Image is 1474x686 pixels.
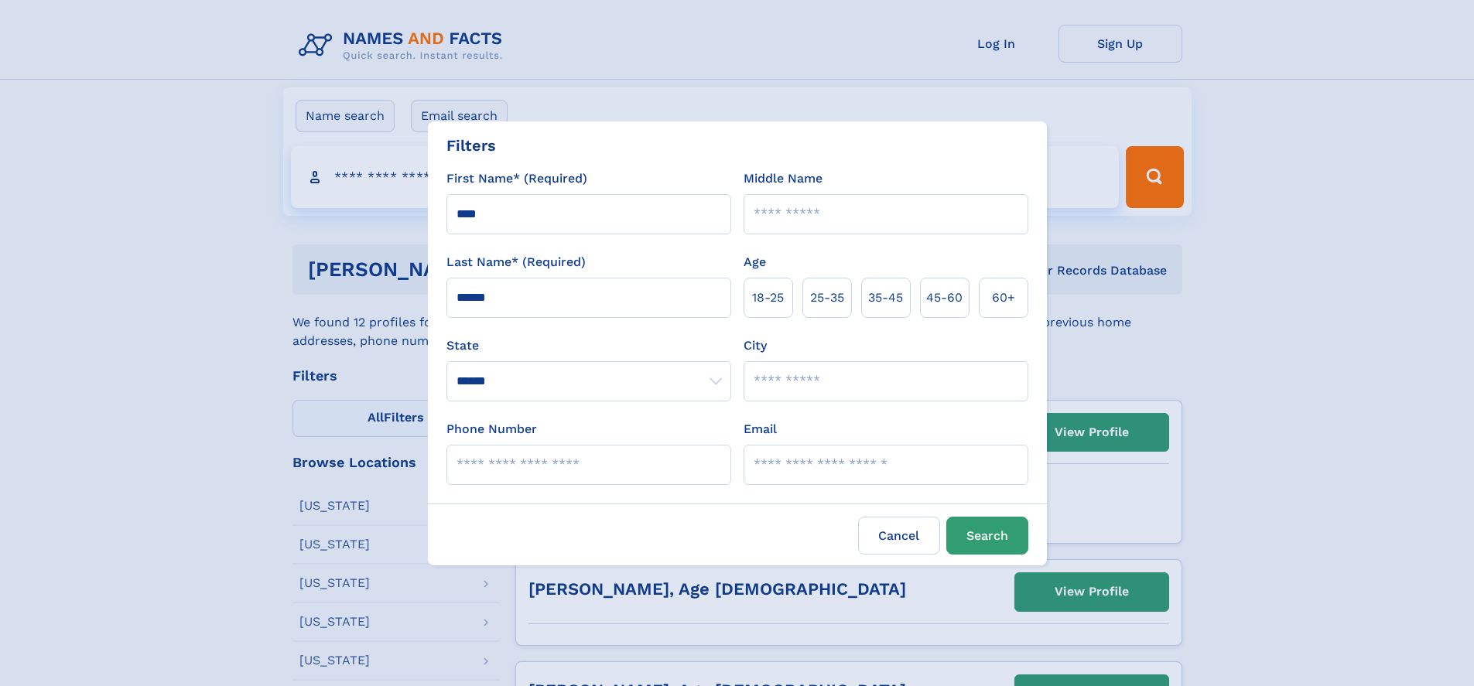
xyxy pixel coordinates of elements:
[744,169,822,188] label: Middle Name
[446,253,586,271] label: Last Name* (Required)
[446,420,537,439] label: Phone Number
[446,336,731,355] label: State
[744,253,766,271] label: Age
[446,169,587,188] label: First Name* (Required)
[926,288,963,307] span: 45‑60
[868,288,903,307] span: 35‑45
[946,517,1028,555] button: Search
[992,288,1015,307] span: 60+
[858,517,940,555] label: Cancel
[446,134,496,157] div: Filters
[744,336,767,355] label: City
[810,288,844,307] span: 25‑35
[744,420,777,439] label: Email
[752,288,784,307] span: 18‑25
